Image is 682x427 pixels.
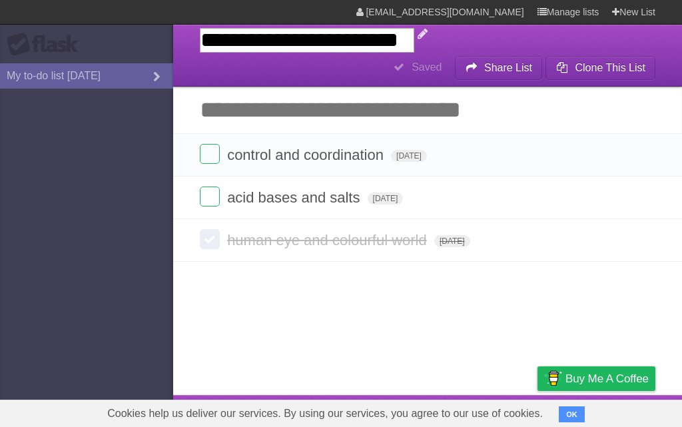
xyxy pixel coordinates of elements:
[544,367,562,390] img: Buy me a coffee
[455,56,543,80] button: Share List
[7,33,87,57] div: Flask
[200,144,220,164] label: Done
[227,189,363,206] span: acid bases and salts
[571,398,655,424] a: Suggest a feature
[200,229,220,249] label: Done
[475,398,504,424] a: Terms
[434,235,470,247] span: [DATE]
[227,232,430,248] span: human eye and colourful world
[565,367,649,390] span: Buy me a coffee
[200,187,220,207] label: Done
[412,61,442,73] b: Saved
[575,62,645,73] b: Clone This List
[391,150,427,162] span: [DATE]
[537,366,655,391] a: Buy me a coffee
[484,62,532,73] b: Share List
[520,398,555,424] a: Privacy
[404,398,458,424] a: Developers
[227,147,387,163] span: control and coordination
[94,400,556,427] span: Cookies help us deliver our services. By using our services, you agree to our use of cookies.
[368,193,404,205] span: [DATE]
[559,406,585,422] button: OK
[545,56,655,80] button: Clone This List
[360,398,388,424] a: About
